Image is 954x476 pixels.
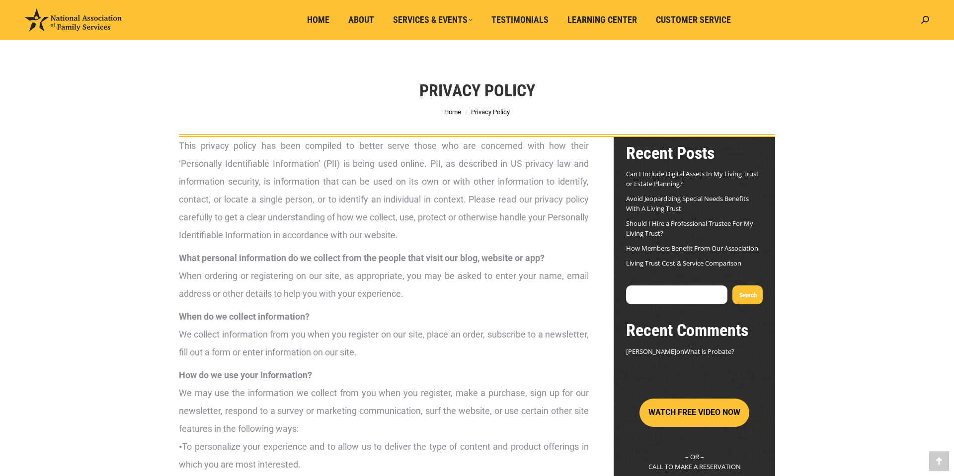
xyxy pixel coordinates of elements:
[732,285,763,304] button: Search
[179,308,589,361] p: We collect information from you when you register on our site, place an order, subscribe to a new...
[25,8,122,31] img: National Association of Family Services
[348,14,374,25] span: About
[560,10,644,29] a: Learning Center
[484,10,556,29] a: Testimonials
[626,244,758,253] a: How Members Benefit From Our Association
[626,452,763,472] p: – OR – CALL TO MAKE A RESERVATION
[626,346,763,357] footer: on
[419,79,535,101] h1: Privacy Policy
[179,311,310,322] strong: When do we collect information?
[300,10,336,29] a: Home
[626,319,763,341] h2: Recent Comments
[341,10,381,29] a: About
[444,108,461,116] a: Home
[179,249,589,303] p: When ordering or registering on our site, as appropriate, you may be asked to enter your name, em...
[626,169,759,188] a: Can I Include Digital Assets In My Living Trust or Estate Planning?
[179,441,182,452] strong: •
[626,219,753,238] a: Should I Hire a Professional Trustee For My Living Trust?
[567,14,637,25] span: Learning Center
[179,370,312,380] strong: How do we use your information?
[684,347,734,356] a: What is Probate?
[471,108,510,116] span: Privacy Policy
[626,347,676,356] span: [PERSON_NAME]
[393,14,473,25] span: Services & Events
[656,14,731,25] span: Customer Service
[639,408,749,417] a: WATCH FREE VIDEO NOW
[626,259,741,268] a: Living Trust Cost & Service Comparison
[179,137,589,244] p: This privacy policy has been compiled to better serve those who are concerned with how their ‘Per...
[626,194,749,213] a: Avoid Jeopardizing Special Needs Benefits With A Living Trust
[639,399,749,427] button: WATCH FREE VIDEO NOW
[491,14,549,25] span: Testimonials
[179,253,545,263] strong: What personal information do we collect from the people that visit our blog, website or app?
[307,14,329,25] span: Home
[626,142,763,164] h2: Recent Posts
[649,10,738,29] a: Customer Service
